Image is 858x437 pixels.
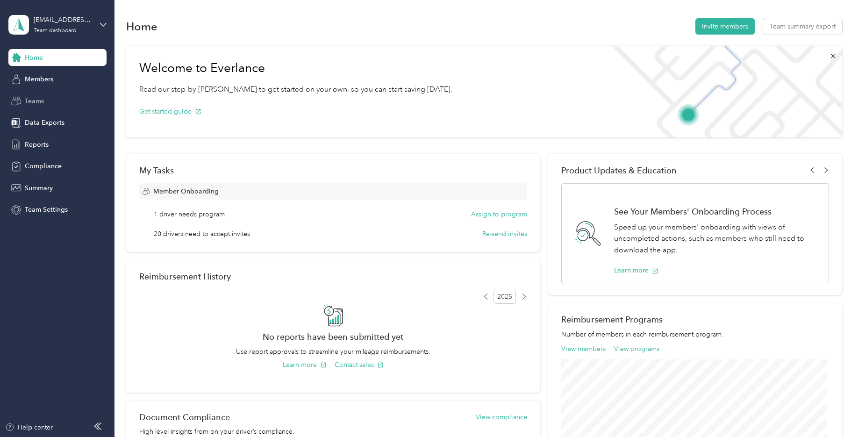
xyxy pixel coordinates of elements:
span: Members [25,74,53,84]
button: Assign to program [471,209,527,219]
h1: Home [126,21,157,31]
div: Team dashboard [34,28,77,34]
span: 1 driver needs program [154,209,225,219]
button: Team summary export [763,18,842,35]
p: Number of members in each reimbursement program. [561,330,829,339]
button: Contact sales [335,360,384,370]
span: Reports [25,140,49,150]
span: Summary [25,183,53,193]
span: Team Settings [25,205,68,215]
h2: Reimbursement History [139,272,231,281]
h2: Reimbursement Programs [561,315,829,324]
span: 2025 [493,290,516,304]
h1: Welcome to Everlance [139,61,452,76]
button: Invite members [695,18,755,35]
p: Use report approvals to streamline your mileage reimbursements. [139,347,527,357]
button: View members [561,344,606,354]
button: Re-send invites [482,229,527,239]
span: Product Updates & Education [561,165,677,175]
p: Read our step-by-[PERSON_NAME] to get started on your own, so you can start saving [DATE]. [139,84,452,95]
span: Teams [25,96,44,106]
span: Member Onboarding [153,186,219,196]
button: Get started guide [139,107,201,116]
iframe: Everlance-gr Chat Button Frame [806,385,858,437]
span: Compliance [25,161,62,171]
span: 20 drivers need to accept invites [154,229,250,239]
h2: No reports have been submitted yet [139,332,527,342]
span: Data Exports [25,118,64,128]
h1: See Your Members' Onboarding Process [614,207,818,216]
button: Learn more [283,360,327,370]
span: Home [25,53,43,63]
div: [EMAIL_ADDRESS][DOMAIN_NAME] [34,15,92,25]
img: Welcome to everlance [602,46,842,137]
h2: Document Compliance [139,412,230,422]
button: Help center [5,423,53,432]
div: My Tasks [139,165,527,175]
button: View compliance [476,412,527,422]
button: View programs [614,344,659,354]
button: Learn more [614,265,658,275]
p: Speed up your members' onboarding with views of uncompleted actions, such as members who still ne... [614,222,818,256]
p: High level insights from on your driver’s compliance. [139,427,527,437]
